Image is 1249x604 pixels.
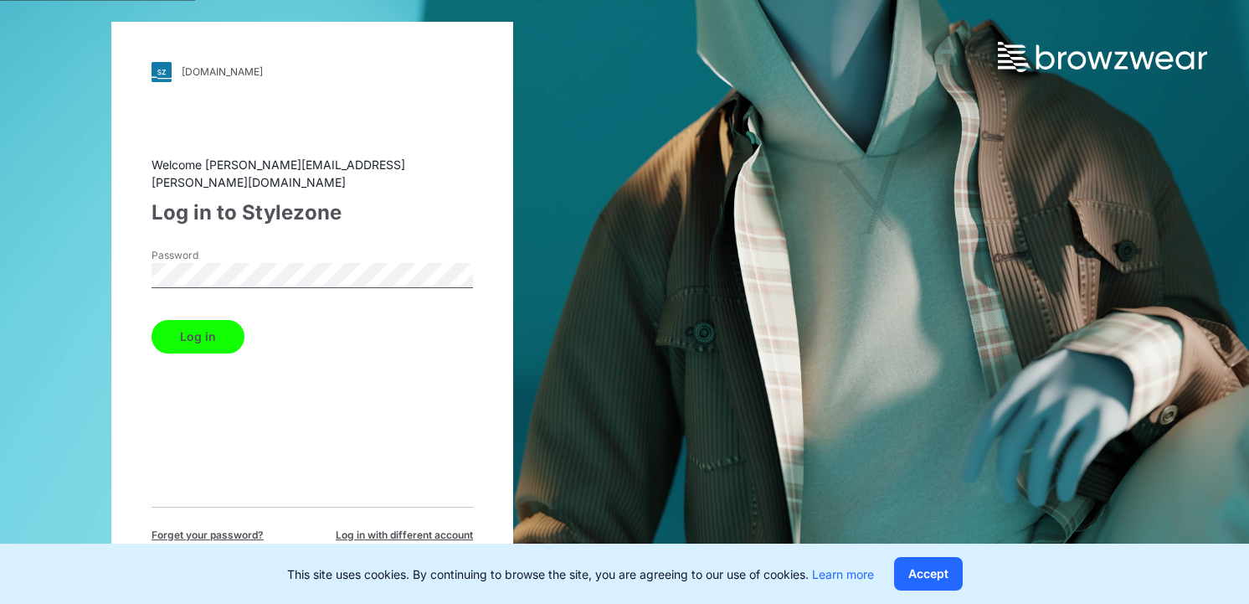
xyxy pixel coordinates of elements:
button: Accept [894,557,963,591]
span: Forget your password? [152,528,264,543]
div: Welcome [PERSON_NAME][EMAIL_ADDRESS][PERSON_NAME][DOMAIN_NAME] [152,156,473,191]
div: Log in to Stylezone [152,198,473,228]
div: [DOMAIN_NAME] [182,65,263,78]
button: Log in [152,320,244,354]
a: [DOMAIN_NAME] [152,62,473,82]
label: Password [152,248,269,263]
a: Learn more [812,567,874,581]
img: svg+xml;base64,PHN2ZyB3aWR0aD0iMjgiIGhlaWdodD0iMjgiIHZpZXdCb3g9IjAgMCAyOCAyOCIgZmlsbD0ibm9uZSIgeG... [152,62,172,82]
img: browzwear-logo.73288ffb.svg [998,42,1207,72]
p: This site uses cookies. By continuing to browse the site, you are agreeing to our use of cookies. [287,565,874,583]
span: Log in with different account [336,528,473,543]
